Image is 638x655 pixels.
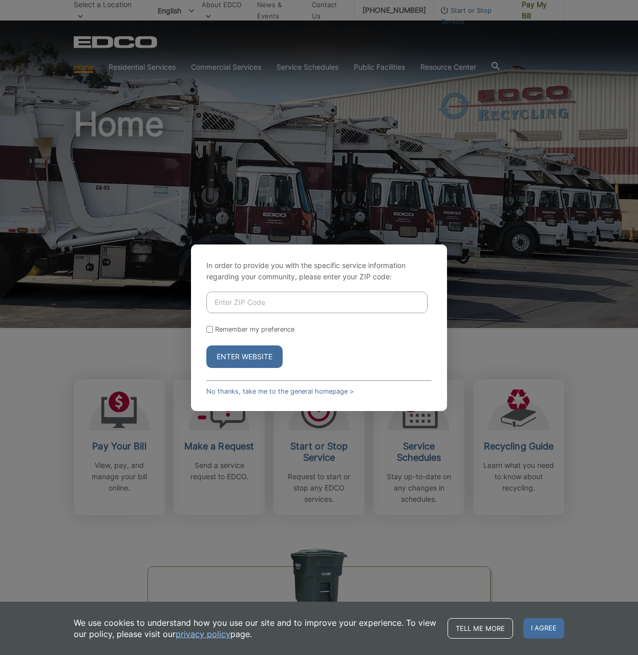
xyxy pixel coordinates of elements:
[206,260,432,282] p: In order to provide you with the specific service information regarding your community, please en...
[206,387,354,395] a: No thanks, take me to the general homepage >
[523,618,564,639] span: I agree
[206,345,283,368] button: Enter Website
[448,618,513,639] a: Tell me more
[176,628,230,640] a: privacy policy
[206,292,428,313] input: Enter ZIP Code
[74,617,437,640] p: We use cookies to understand how you use our site and to improve your experience. To view our pol...
[215,325,294,333] label: Remember my preference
